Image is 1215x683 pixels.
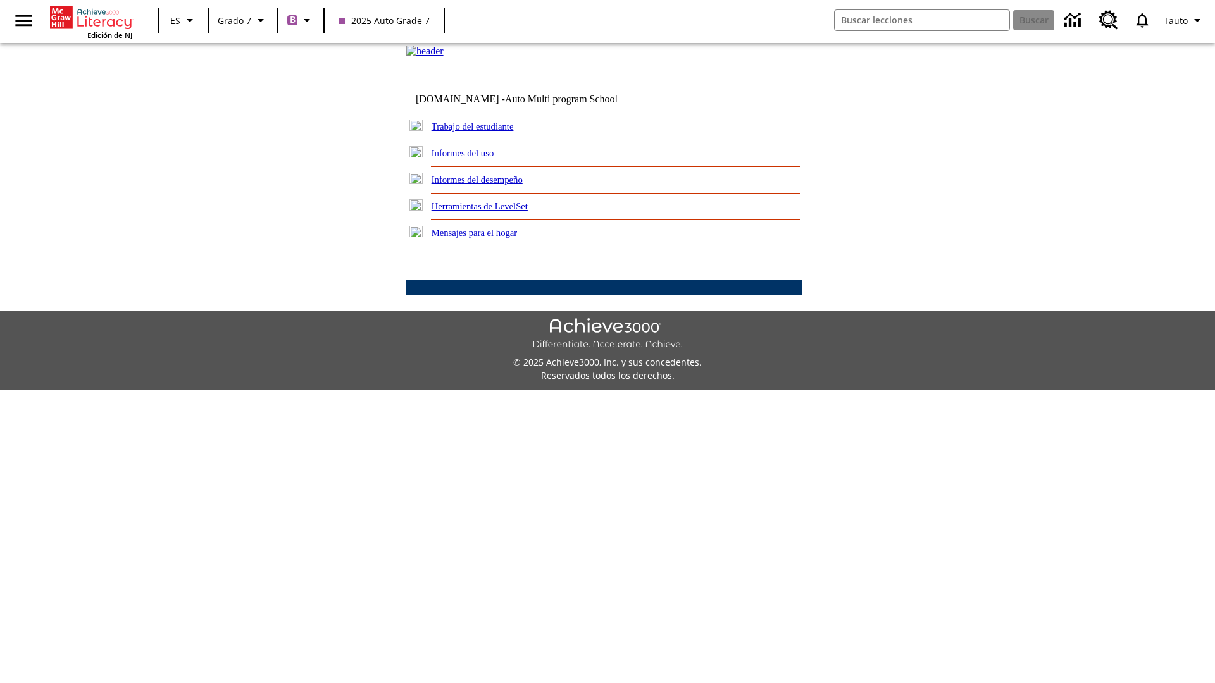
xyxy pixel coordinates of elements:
span: Edición de NJ [87,30,132,40]
a: Informes del desempeño [432,175,523,185]
span: Tauto [1164,14,1188,27]
button: Lenguaje: ES, Selecciona un idioma [163,9,204,32]
img: plus.gif [409,146,423,157]
td: [DOMAIN_NAME] - [416,94,649,105]
a: Informes del uso [432,148,494,158]
a: Trabajo del estudiante [432,121,514,132]
div: Portada [50,4,132,40]
img: plus.gif [409,199,423,211]
a: Notificaciones [1126,4,1159,37]
button: Perfil/Configuración [1159,9,1210,32]
a: Centro de información [1057,3,1092,38]
a: Mensajes para el hogar [432,228,518,238]
img: plus.gif [409,173,423,184]
a: Herramientas de LevelSet [432,201,528,211]
button: Abrir el menú lateral [5,2,42,39]
span: Grado 7 [218,14,251,27]
img: header [406,46,444,57]
span: 2025 Auto Grade 7 [339,14,430,27]
nobr: Auto Multi program School [505,94,618,104]
img: plus.gif [409,120,423,131]
span: B [290,12,296,28]
img: Achieve3000 Differentiate Accelerate Achieve [532,318,683,350]
input: Buscar campo [835,10,1009,30]
img: plus.gif [409,226,423,237]
button: Boost El color de la clase es morado/púrpura. Cambiar el color de la clase. [282,9,320,32]
a: Centro de recursos, Se abrirá en una pestaña nueva. [1092,3,1126,37]
button: Grado: Grado 7, Elige un grado [213,9,273,32]
span: ES [170,14,180,27]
